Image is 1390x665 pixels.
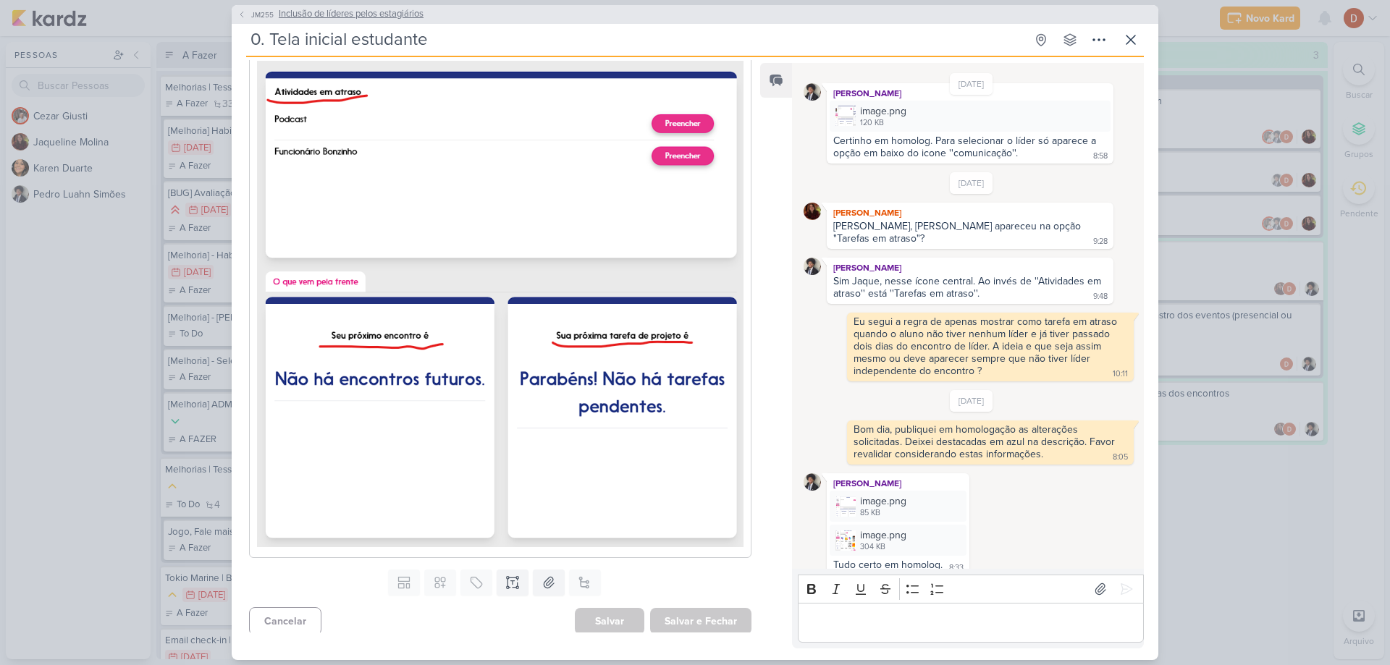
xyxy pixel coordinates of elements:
[804,83,821,101] img: Pedro Luahn Simões
[860,494,906,509] div: image.png
[830,476,966,491] div: [PERSON_NAME]
[833,220,1084,245] div: [PERSON_NAME], [PERSON_NAME] apareceu na opção "Tarefas em atraso"?
[804,203,821,220] img: Jaqueline Molina
[249,607,321,635] button: Cancelar
[860,103,906,119] div: image.png
[830,491,966,522] div: image.png
[835,106,856,126] img: byoIhzoozSgCqe7WpZTMCgz7kDAM6iav2XTrBBpZ.png
[833,275,1104,300] div: Sim Jaque, nesse ícone central. Ao invés de ''Atividades em atraso'' está ''Tarefas em atraso''.
[246,27,1025,53] input: Kard Sem Título
[830,86,1111,101] div: [PERSON_NAME]
[854,423,1118,460] div: Bom dia, publiquei em homologação as alterações solicitadas. Deixei destacadas em azul na descriç...
[257,61,744,547] img: bq0qSo083lTUKgBAQzZtrZL+P8VkYq4imdMKAAAAAElFTkSuQmCC
[798,603,1144,643] div: Editor editing area: main
[830,101,1111,132] div: image.png
[830,525,966,556] div: image.png
[833,559,943,571] div: Tudo certo em homolog.
[1093,236,1108,247] div: 9:28
[833,135,1099,159] div: Certinho em homolog. Para selecionar o líder só aparece a opção em baixo do icone ''comunicação''.
[860,541,906,553] div: 304 KB
[1093,291,1108,302] div: 9:48
[860,117,906,129] div: 120 KB
[804,473,821,491] img: Pedro Luahn Simões
[1093,151,1108,162] div: 8:58
[854,315,1120,377] div: Eu segui a regra de apenas mostrar como tarefa em atraso quando o aluno não tiver nenhum líder e ...
[860,507,906,519] div: 85 KB
[949,562,964,574] div: 8:33
[1113,452,1128,463] div: 8:05
[830,261,1111,275] div: [PERSON_NAME]
[835,496,856,517] img: oER0a9h98eZCJIocEQU66zr2AEvNXNaKcUpV0Mun.png
[1113,368,1128,380] div: 10:11
[835,530,856,551] img: ZBI90PWXLtubB1yKAuVb54H7nCnmGeMMe5ePy3ek.png
[804,258,821,275] img: Pedro Luahn Simões
[830,206,1111,220] div: [PERSON_NAME]
[860,528,906,543] div: image.png
[798,575,1144,603] div: Editor toolbar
